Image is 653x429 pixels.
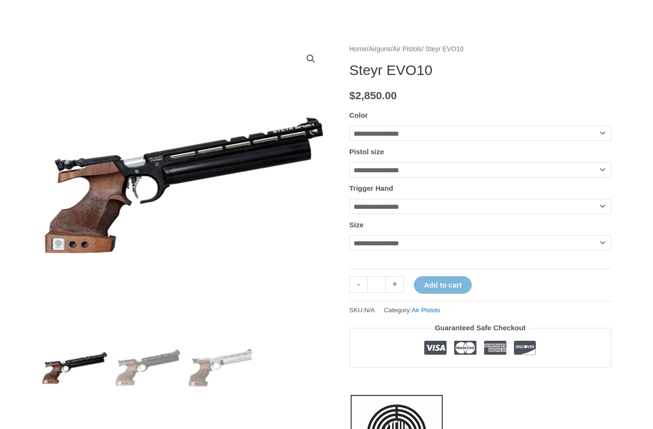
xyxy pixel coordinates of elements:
label: Color [349,111,368,119]
input: Product quantity [367,276,386,293]
span: Category: [384,304,440,316]
img: Steyr EVO10 [42,43,326,328]
bdi: 2,850.00 [349,90,397,102]
span: N/A [364,307,375,314]
a: Air Pistols [392,46,421,53]
span: $ [349,90,355,102]
a: + [386,276,404,293]
a: Airguns [369,46,391,53]
a: View full-screen image gallery [302,50,319,67]
label: Trigger Hand [349,184,393,192]
legend: Guaranteed Safe Checkout [431,321,530,335]
iframe: Customer reviews powered by Trustpilot [349,375,611,386]
a: - [349,276,367,293]
img: Steyr EVO10 - Image 3 [188,335,254,401]
img: Steyr EVO10 - Image 2 [115,335,181,401]
a: Air Pistols [411,307,440,314]
label: Size [349,221,364,229]
span: SKU: [349,304,375,316]
img: Steyr EVO10 [42,335,108,401]
nav: Breadcrumb [349,43,611,56]
label: Pistol size [349,148,384,156]
a: Home [349,46,367,53]
button: Add to cart [414,276,471,294]
h1: Steyr EVO10 [349,62,611,79]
